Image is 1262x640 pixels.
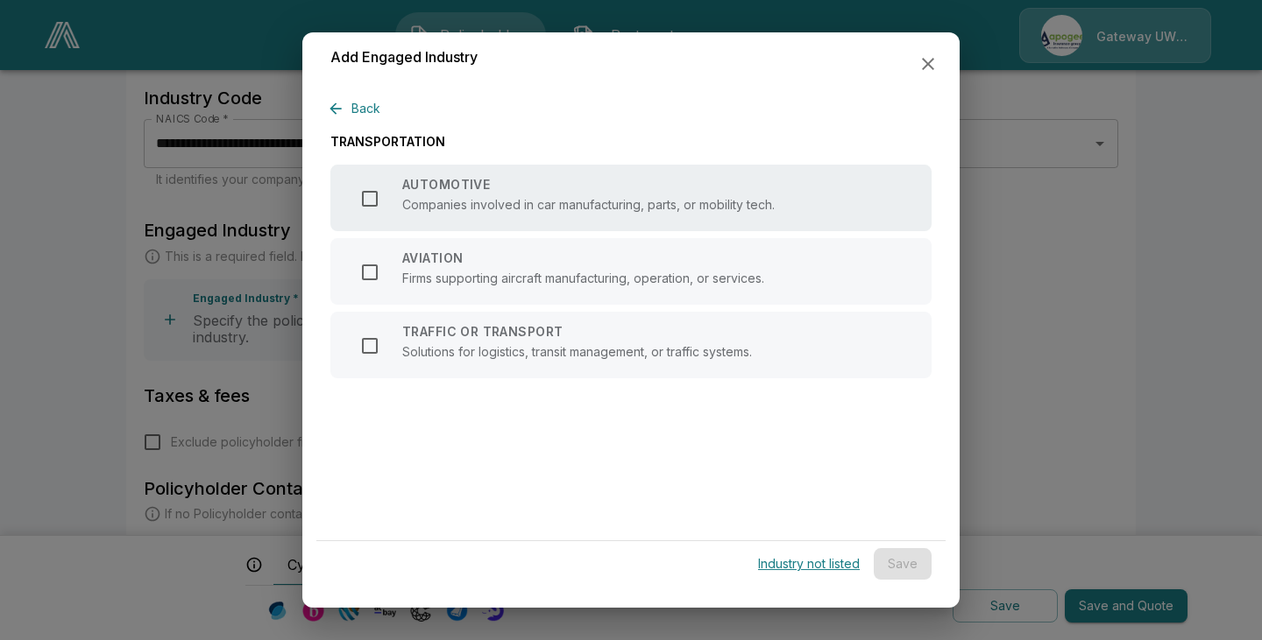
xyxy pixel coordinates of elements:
[402,271,764,285] p: Firms supporting aircraft manufacturing, operation, or services.
[330,132,932,151] p: TRANSPORTATION
[402,198,775,211] p: Companies involved in car manufacturing, parts, or mobility tech.
[402,326,752,338] p: TRAFFIC OR TRANSPORT
[402,179,775,191] p: AUTOMOTIVE
[758,558,860,570] p: Industry not listed
[402,252,764,264] p: AVIATION
[330,93,387,125] button: Back
[402,345,752,358] p: Solutions for logistics, transit management, or traffic systems.
[330,46,478,69] h6: Add Engaged Industry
